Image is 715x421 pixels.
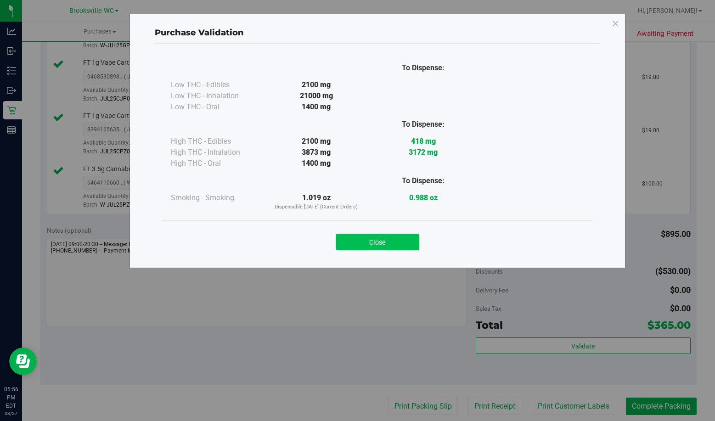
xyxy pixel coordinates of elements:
div: 2100 mg [263,136,370,147]
strong: 0.988 oz [409,193,438,202]
div: 1.019 oz [263,192,370,211]
strong: 418 mg [411,137,436,146]
button: Close [336,234,419,250]
div: To Dispense: [370,119,477,130]
div: Smoking - Smoking [171,192,263,203]
div: 1400 mg [263,158,370,169]
div: To Dispense: [370,62,477,73]
div: To Dispense: [370,175,477,186]
div: Low THC - Oral [171,101,263,112]
span: Purchase Validation [155,28,244,38]
div: Low THC - Edibles [171,79,263,90]
div: 21000 mg [263,90,370,101]
div: 3873 mg [263,147,370,158]
p: Dispensable [DATE] (Current Orders) [263,203,370,211]
strong: 3172 mg [409,148,438,157]
div: 1400 mg [263,101,370,112]
div: 2100 mg [263,79,370,90]
iframe: Resource center [9,348,37,375]
div: Low THC - Inhalation [171,90,263,101]
div: High THC - Edibles [171,136,263,147]
div: High THC - Oral [171,158,263,169]
div: High THC - Inhalation [171,147,263,158]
